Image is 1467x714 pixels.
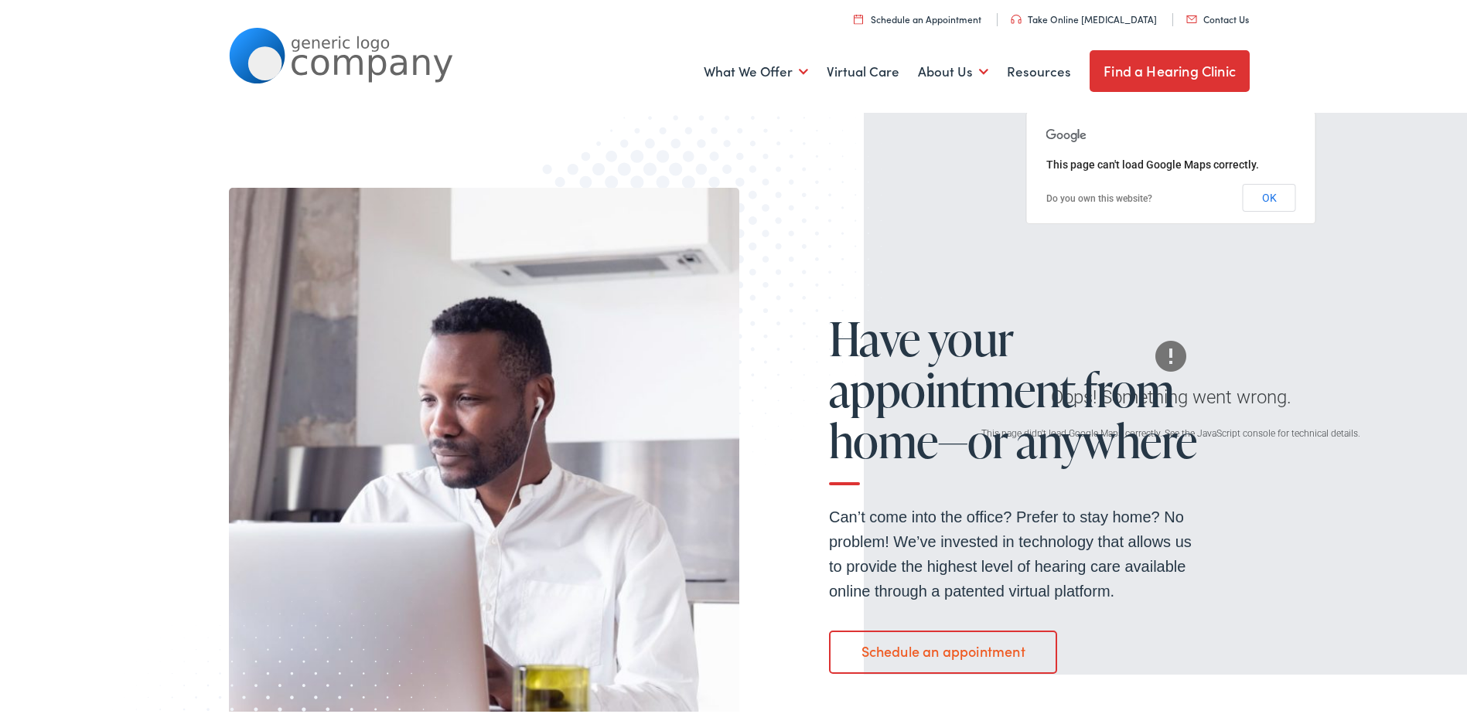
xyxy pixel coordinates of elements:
a: Find a Hearing Clinic [1090,47,1250,89]
img: utility icon [1011,12,1022,21]
h2: Have your appointment from home—or anywhere [829,310,1200,482]
a: What We Offer [704,40,808,97]
span: This page can't load Google Maps correctly. [1046,155,1259,168]
a: Take Online [MEDICAL_DATA] [1011,9,1157,22]
a: About Us [918,40,988,97]
a: Contact Us [1186,9,1249,22]
img: utility icon [854,11,863,21]
p: Can’t come into the office? Prefer to stay home? No problem! We’ve invested in technology that al... [829,501,1200,600]
img: utility icon [1186,12,1197,20]
a: Schedule an Appointment [854,9,981,22]
a: Schedule an appointment [829,627,1057,671]
button: OK [1243,181,1296,209]
a: Virtual Care [827,40,899,97]
a: Resources [1007,40,1071,97]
